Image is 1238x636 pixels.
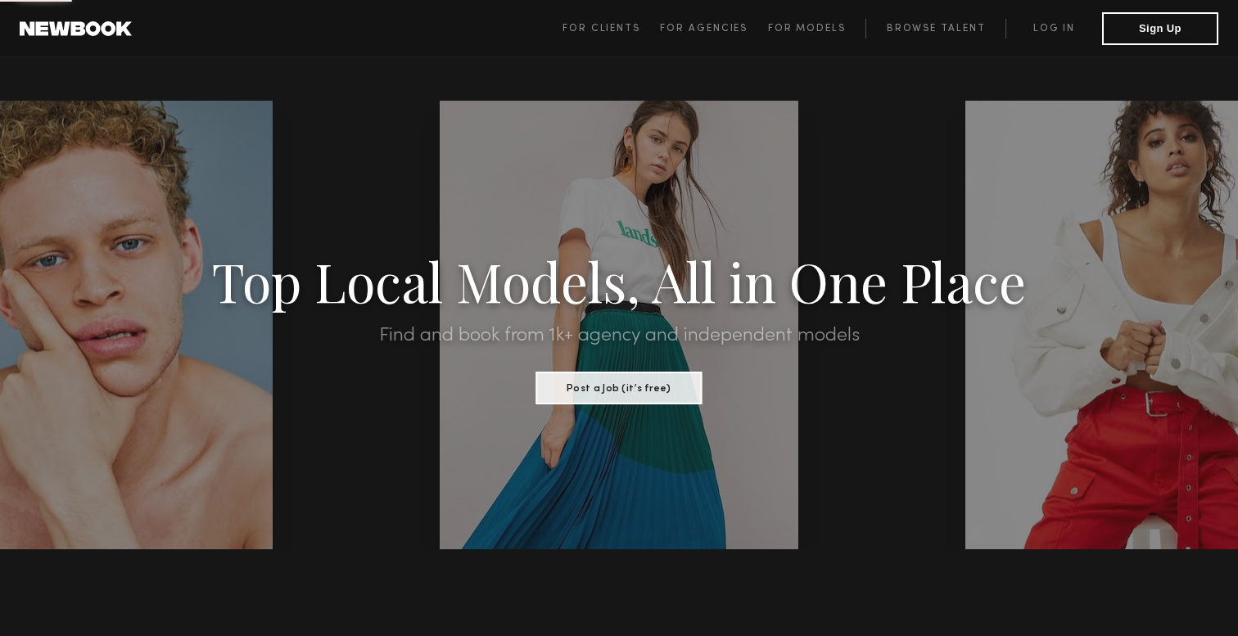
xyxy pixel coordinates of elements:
[865,19,1005,38] a: Browse Talent
[768,24,846,34] span: For Models
[768,19,866,38] a: For Models
[536,377,703,395] a: Post a Job (it’s free)
[536,372,703,404] button: Post a Job (it’s free)
[563,19,660,38] a: For Clients
[660,19,767,38] a: For Agencies
[660,24,748,34] span: For Agencies
[93,326,1145,345] h2: Find and book from 1k+ agency and independent models
[93,255,1145,306] h1: Top Local Models, All in One Place
[563,24,640,34] span: For Clients
[1102,12,1218,45] button: Sign Up
[1005,19,1102,38] a: Log in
